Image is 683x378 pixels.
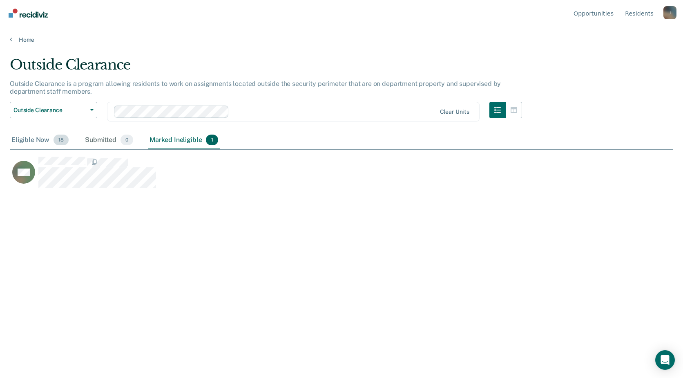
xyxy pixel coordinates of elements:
[121,135,133,145] span: 0
[54,135,69,145] span: 18
[663,6,676,19] div: J
[440,108,470,115] div: Clear units
[10,102,97,118] button: Outside Clearance
[83,131,135,149] div: Submitted0
[663,6,676,19] button: Profile dropdown button
[9,9,48,18] img: Recidiviz
[206,135,218,145] span: 1
[10,36,673,43] a: Home
[10,131,70,149] div: Eligible Now18
[655,350,675,370] div: Open Intercom Messenger
[13,107,87,114] span: Outside Clearance
[10,156,590,189] div: CaseloadOpportunityCell-1262645
[148,131,220,149] div: Marked Ineligible1
[10,56,522,80] div: Outside Clearance
[10,80,501,95] p: Outside Clearance is a program allowing residents to work on assignments located outside the secu...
